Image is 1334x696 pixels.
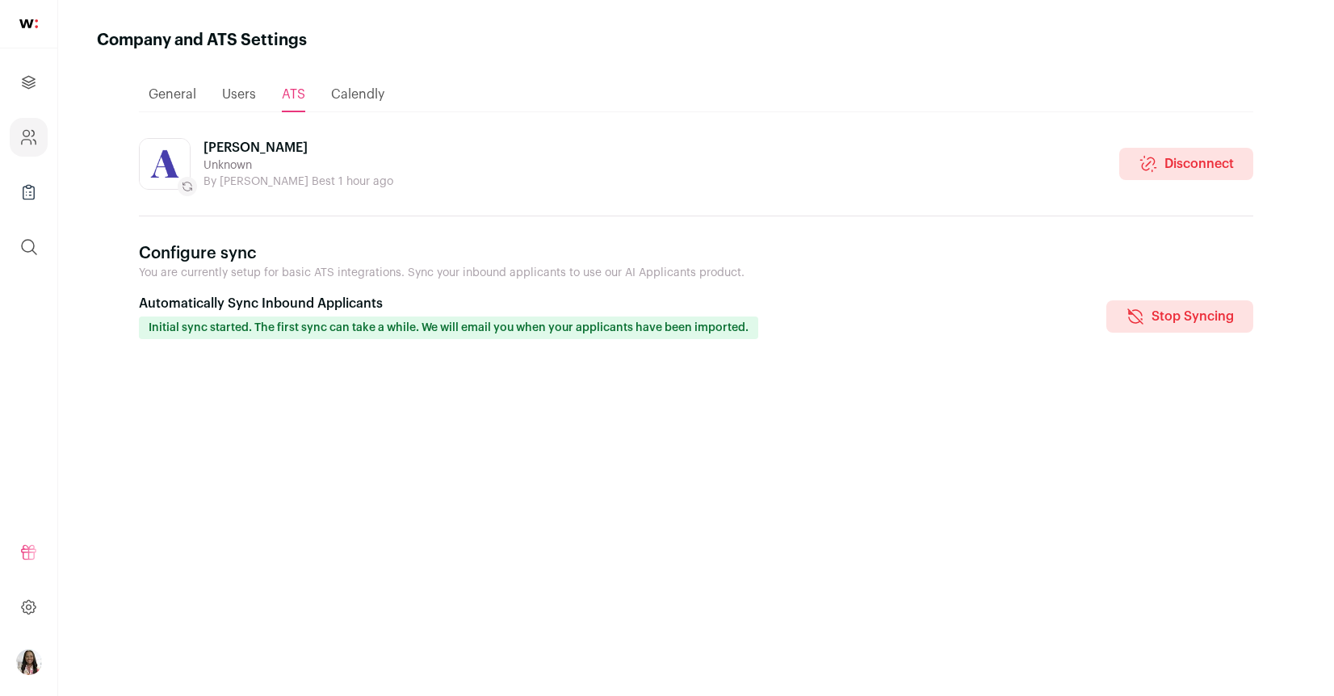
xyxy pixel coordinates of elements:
[331,78,384,111] a: Calendly
[140,139,190,189] img: Ashby_Square_Logo_3uQWavw.png
[139,265,1253,281] p: You are currently setup for basic ATS integrations. Sync your inbound applicants to use our AI Ap...
[139,242,1253,265] p: Configure sync
[149,78,196,111] a: General
[331,88,384,101] span: Calendly
[282,88,305,101] span: ATS
[1119,148,1253,180] a: Disconnect
[149,88,196,101] span: General
[203,174,393,190] p: By [PERSON_NAME] Best 1 hour ago
[203,138,393,157] div: [PERSON_NAME]
[222,88,256,101] span: Users
[203,157,393,174] p: Unknown
[16,649,42,675] img: 20087839-medium_jpg
[97,29,307,52] h1: Company and ATS Settings
[10,63,48,102] a: Projects
[149,320,749,336] p: Initial sync started. The first sync can take a while. We will email you when your applicants hav...
[19,19,38,28] img: wellfound-shorthand-0d5821cbd27db2630d0214b213865d53afaa358527fdda9d0ea32b1df1b89c2c.svg
[222,78,256,111] a: Users
[10,118,48,157] a: Company and ATS Settings
[1106,300,1253,333] button: Stop Syncing
[139,294,758,313] p: Automatically Sync Inbound Applicants
[16,649,42,675] button: Open dropdown
[10,173,48,212] a: Company Lists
